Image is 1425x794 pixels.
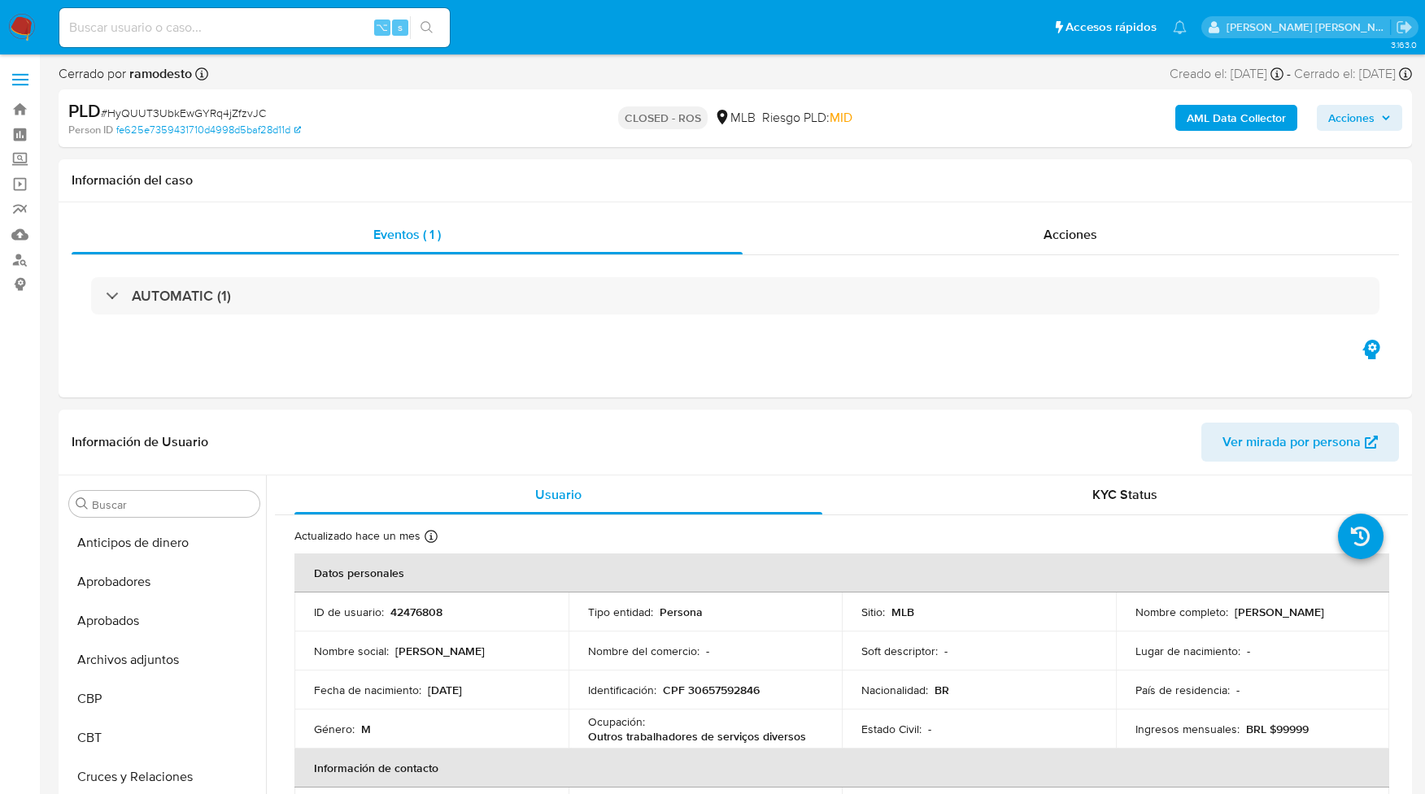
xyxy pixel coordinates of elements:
p: - [1247,644,1250,658]
a: fe625e7359431710d4998d5baf28d11d [116,123,301,137]
span: # HyQUUT3UbkEwGYRq4jZfzvJC [101,105,266,121]
p: CPF 30657592846 [663,683,760,697]
p: País de residencia : [1135,683,1230,697]
span: Accesos rápidos [1065,19,1157,36]
span: Cerrado por [59,65,192,83]
p: - [928,722,931,736]
th: Datos personales [294,553,1389,592]
span: KYC Status [1092,485,1157,504]
p: [DATE] [428,683,462,697]
span: s [398,20,403,35]
p: Ingresos mensuales : [1135,722,1240,736]
div: AUTOMATIC (1) [91,277,1379,315]
b: ramodesto [126,64,192,83]
h3: AUTOMATIC (1) [132,287,231,305]
p: Nombre del comercio : [588,644,699,658]
span: Acciones [1328,105,1375,131]
p: - [944,644,948,658]
p: Ocupación : [588,714,645,729]
h1: Información de Usuario [72,434,208,450]
b: Person ID [68,123,113,137]
p: - [1236,683,1240,697]
p: Nombre social : [314,644,389,658]
p: Nacionalidad : [861,683,928,697]
span: Eventos ( 1 ) [373,225,441,244]
div: Creado el: [DATE] [1170,65,1283,83]
p: Persona [660,605,703,619]
p: ID de usuario : [314,605,384,619]
span: Acciones [1044,225,1097,244]
p: Fecha de nacimiento : [314,683,421,697]
p: 42476808 [390,605,442,619]
p: MLB [891,605,914,619]
a: Notificaciones [1173,20,1187,34]
span: - [1287,65,1291,83]
p: Soft descriptor : [861,644,938,658]
p: Género : [314,722,355,736]
p: Identificación : [588,683,656,697]
p: [PERSON_NAME] [395,644,485,658]
span: ⌥ [376,20,388,35]
p: Tipo entidad : [588,605,653,619]
span: Usuario [535,485,582,504]
button: CBT [63,718,266,757]
p: Outros trabalhadores de serviços diversos [588,729,806,744]
p: CLOSED - ROS [618,106,708,129]
p: Nombre completo : [1135,605,1228,619]
p: Actualizado hace un mes [294,528,421,544]
p: rene.vale@mercadolibre.com [1227,20,1391,35]
p: BR [935,683,949,697]
span: Ver mirada por persona [1222,423,1361,462]
span: MID [830,108,852,127]
button: search-icon [410,16,443,39]
p: - [706,644,709,658]
p: [PERSON_NAME] [1235,605,1324,619]
div: MLB [714,109,756,127]
p: M [361,722,371,736]
button: Aprobadores [63,562,266,601]
input: Buscar usuario o caso... [59,17,450,38]
h1: Información del caso [72,172,1399,189]
button: AML Data Collector [1175,105,1297,131]
button: Archivos adjuntos [63,640,266,679]
button: Ver mirada por persona [1201,423,1399,462]
div: Cerrado el: [DATE] [1294,65,1412,83]
p: Lugar de nacimiento : [1135,644,1240,658]
p: Sitio : [861,605,885,619]
b: AML Data Collector [1187,105,1286,131]
a: Salir [1396,19,1413,36]
th: Información de contacto [294,748,1389,787]
span: Riesgo PLD: [762,109,852,127]
button: Acciones [1317,105,1402,131]
button: Buscar [76,497,89,510]
button: Anticipos de dinero [63,523,266,562]
p: Estado Civil : [861,722,922,736]
b: PLD [68,98,101,124]
button: Aprobados [63,601,266,640]
p: BRL $99999 [1246,722,1309,736]
input: Buscar [92,497,253,512]
button: CBP [63,679,266,718]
